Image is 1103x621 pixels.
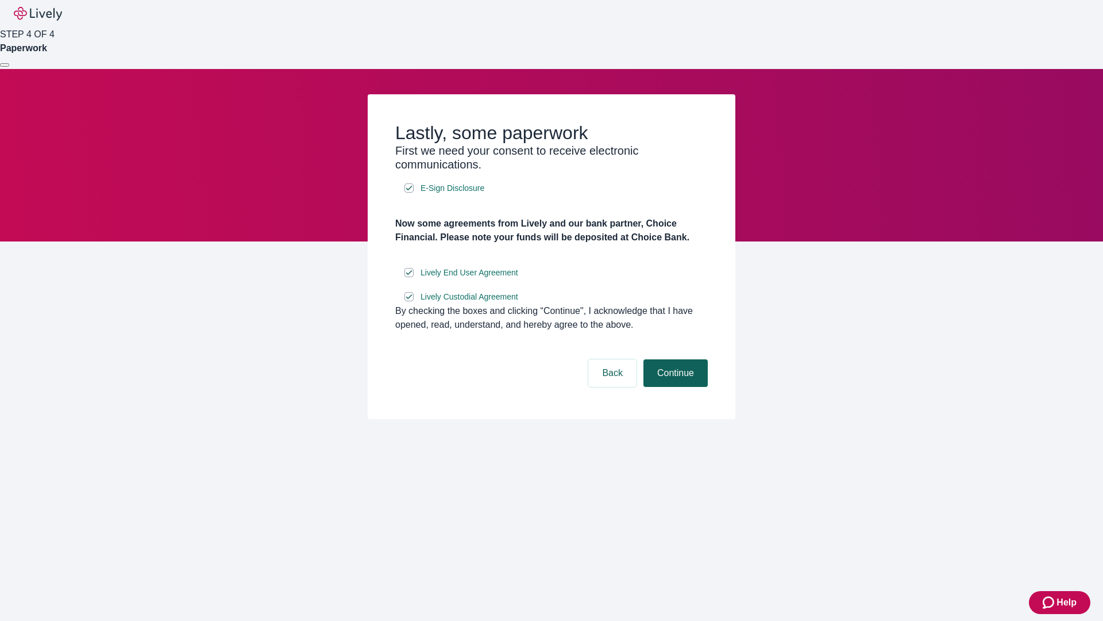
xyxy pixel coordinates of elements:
h4: Now some agreements from Lively and our bank partner, Choice Financial. Please note your funds wi... [395,217,708,244]
img: Lively [14,7,62,21]
span: Lively Custodial Agreement [421,291,518,303]
h3: First we need your consent to receive electronic communications. [395,144,708,171]
span: Lively End User Agreement [421,267,518,279]
button: Zendesk support iconHelp [1029,591,1090,614]
span: Help [1056,596,1077,609]
span: E-Sign Disclosure [421,182,484,194]
a: e-sign disclosure document [418,266,520,280]
svg: Zendesk support icon [1043,596,1056,609]
h2: Lastly, some paperwork [395,122,708,144]
div: By checking the boxes and clicking “Continue", I acknowledge that I have opened, read, understand... [395,304,708,332]
a: e-sign disclosure document [418,290,520,304]
button: Continue [643,359,708,387]
a: e-sign disclosure document [418,181,487,195]
button: Back [588,359,637,387]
